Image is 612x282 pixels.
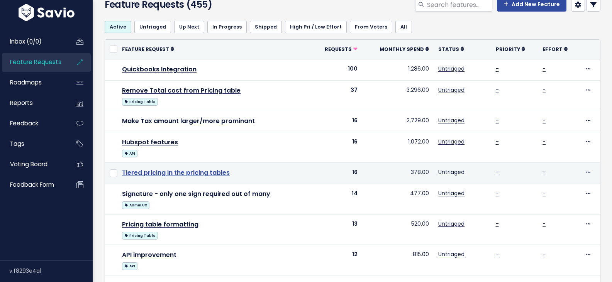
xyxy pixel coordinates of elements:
a: Hubspot features [122,138,178,147]
span: Requests [325,46,352,52]
a: Feature Request [122,45,174,53]
span: Feature Request [122,46,169,52]
a: API [122,261,137,270]
td: 12 [311,245,362,275]
span: Monthly spend [380,46,424,52]
span: Priority [496,46,520,52]
a: - [496,189,499,197]
a: Untriaged [438,250,465,258]
a: - [542,117,546,124]
a: Feedback form [2,176,64,194]
td: 1,286.00 [362,59,434,80]
a: Untriaged [134,21,171,33]
a: Untriaged [438,86,465,94]
td: 14 [311,184,362,214]
td: 100 [311,59,362,80]
span: Feedback [10,119,38,127]
span: Voting Board [10,160,47,168]
a: - [496,250,499,258]
a: Untriaged [438,65,465,73]
ul: Filter feature requests [105,21,600,33]
td: 520.00 [362,214,434,245]
span: Feedback form [10,181,54,189]
span: API [122,150,137,157]
a: - [496,220,499,228]
a: - [496,168,499,176]
a: - [496,138,499,145]
span: API [122,262,137,270]
a: Monthly spend [380,45,429,53]
td: 16 [311,132,362,162]
a: Feedback [2,115,64,132]
td: 16 [311,162,362,184]
a: Make Tax amount larger/more prominant [122,117,255,125]
a: Feature Requests [2,53,64,71]
span: Reports [10,99,33,107]
img: logo-white.9d6f32f41409.svg [17,4,76,21]
td: 1,072.00 [362,132,434,162]
a: Untriaged [438,220,465,228]
td: 2,729.00 [362,111,434,132]
a: Signature - only one sign required out of many [122,189,270,198]
span: Pricing Table [122,98,158,106]
span: Inbox (0/0) [10,37,42,46]
a: Untriaged [438,168,465,176]
td: 378.00 [362,162,434,184]
span: Admin UX [122,201,149,209]
a: Inbox (0/0) [2,33,64,51]
a: - [496,86,499,94]
span: Feature Requests [10,58,61,66]
a: - [542,86,546,94]
a: Effort [542,45,568,53]
a: From Voters [350,21,392,33]
span: Pricing Table [122,232,158,240]
a: Pricing table formatting [122,220,198,229]
td: 37 [311,80,362,111]
a: High Pri / Low Effort [285,21,347,33]
a: Remove Total cost from Pricing table [122,86,241,95]
a: Requests [325,45,358,53]
a: In Progress [207,21,247,33]
td: 477.00 [362,184,434,214]
span: Tags [10,140,24,148]
a: Tags [2,135,64,153]
span: Status [438,46,459,52]
a: Voting Board [2,155,64,173]
a: Status [438,45,464,53]
a: Pricing Table [122,96,158,106]
a: - [542,220,546,228]
a: - [496,117,499,124]
a: Untriaged [438,189,465,197]
span: Roadmaps [10,78,42,86]
a: - [542,168,546,176]
a: All [395,21,412,33]
span: Effort [542,46,563,52]
a: - [542,138,546,145]
td: 13 [311,214,362,245]
a: Roadmaps [2,74,64,91]
a: - [542,189,546,197]
a: - [542,250,546,258]
a: - [542,65,546,73]
a: Admin UX [122,200,149,209]
td: 16 [311,111,362,132]
a: Up Next [174,21,204,33]
a: API [122,148,137,158]
a: Tiered pricing in the pricing tables [122,168,230,177]
td: 3,296.00 [362,80,434,111]
a: API improvement [122,250,176,259]
a: Untriaged [438,117,465,124]
td: 815.00 [362,245,434,275]
a: Active [105,21,131,33]
a: Shipped [250,21,282,33]
a: Quickbooks Integration [122,65,197,74]
a: Untriaged [438,138,465,145]
a: Pricing Table [122,230,158,240]
div: v.f8293e4a1 [9,261,93,281]
a: Priority [496,45,525,53]
a: Reports [2,94,64,112]
a: - [496,65,499,73]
